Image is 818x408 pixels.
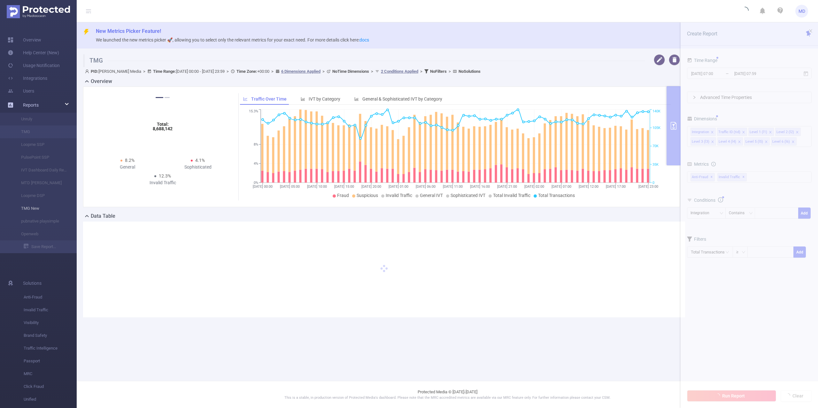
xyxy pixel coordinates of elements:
[165,97,170,98] button: 2
[254,181,258,185] tspan: 0%
[416,185,436,189] tspan: [DATE] 06:00
[652,181,654,185] tspan: 0
[579,185,598,189] tspan: [DATE] 12:00
[8,59,60,72] a: Usage Notification
[354,97,359,101] i: icon: bar-chart
[251,96,287,102] span: Traffic Over Time
[91,69,98,74] b: PID:
[125,158,135,163] span: 8.2%
[357,193,378,198] span: Suspicious
[153,126,173,131] tspan: 8,688,142
[307,185,327,189] tspan: [DATE] 10:00
[652,110,660,114] tspan: 140K
[301,97,305,101] i: icon: bar-chart
[497,185,517,189] tspan: [DATE] 21:00
[447,69,453,74] span: >
[91,212,115,220] h2: Data Table
[430,69,447,74] b: No Filters
[369,69,375,74] span: >
[85,69,481,74] span: [PERSON_NAME] Media [DATE] 00:00 - [DATE] 23:59 +00:00
[127,179,198,186] div: Invalid Traffic
[808,29,813,33] i: icon: close
[652,144,659,148] tspan: 70K
[24,393,77,406] span: Unified
[24,367,77,380] span: MRC
[92,164,163,170] div: General
[420,193,443,198] span: General IVT
[163,164,233,170] div: Sophisticated
[538,193,575,198] span: Total Transactions
[83,54,645,67] h1: TMG
[91,78,112,85] h2: Overview
[24,342,77,355] span: Traffic Intelligence
[141,69,147,74] span: >
[638,185,658,189] tspan: [DATE] 23:00
[652,162,659,167] tspan: 35K
[96,28,161,34] span: New Metrics Picker Feature!
[24,355,77,367] span: Passport
[451,193,485,198] span: Sophisticated IVT
[332,69,369,74] b: No Time Dimensions
[85,69,91,73] i: icon: user
[808,27,813,34] button: icon: close
[159,173,171,178] span: 12.3%
[524,185,544,189] tspan: [DATE] 02:00
[254,142,258,147] tspan: 8%
[243,97,248,101] i: icon: line-chart
[459,69,481,74] b: No Solutions
[334,185,354,189] tspan: [DATE] 15:00
[269,69,275,74] span: >
[249,110,258,114] tspan: 15.3%
[337,193,349,198] span: Fraud
[362,96,442,102] span: General & Sophisticated IVT by Category
[195,158,205,163] span: 4.1%
[8,34,41,46] a: Overview
[77,381,818,408] footer: Protected Media © [DATE]-[DATE]
[254,162,258,166] tspan: 4%
[23,277,42,290] span: Solutions
[225,69,231,74] span: >
[153,69,176,74] b: Time Range:
[320,69,327,74] span: >
[281,69,320,74] u: 6 Dimensions Applied
[381,69,418,74] u: 2 Conditions Applied
[24,380,77,393] span: Click Fraud
[236,69,257,74] b: Time Zone:
[361,185,381,189] tspan: [DATE] 20:00
[8,72,47,85] a: Integrations
[253,185,273,189] tspan: [DATE] 00:00
[157,122,169,127] tspan: Total:
[741,7,749,16] i: icon: loading
[359,37,369,42] a: docs
[443,185,463,189] tspan: [DATE] 11:00
[23,99,39,111] a: Reports
[8,85,34,97] a: Users
[606,185,626,189] tspan: [DATE] 17:00
[23,102,39,108] span: Reports
[24,316,77,329] span: Visibility
[389,185,408,189] tspan: [DATE] 01:00
[24,329,77,342] span: Brand Safety
[24,291,77,304] span: Anti-Fraud
[83,29,89,35] i: icon: thunderbolt
[8,46,59,59] a: Help Center (New)
[156,97,163,98] button: 1
[652,126,660,130] tspan: 105K
[280,185,300,189] tspan: [DATE] 05:00
[386,193,412,198] span: Invalid Traffic
[96,37,369,42] span: We launched the new metrics picker 🚀, allowing you to select only the relevant metrics for your e...
[493,193,530,198] span: Total Invalid Traffic
[24,304,77,316] span: Invalid Traffic
[93,395,802,401] p: This is a stable, in production version of Protected Media's dashboard. Please note that the MRC ...
[309,96,340,102] span: IVT by Category
[470,185,490,189] tspan: [DATE] 16:00
[552,185,571,189] tspan: [DATE] 07:00
[418,69,424,74] span: >
[7,5,70,18] img: Protected Media
[799,5,805,18] span: MD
